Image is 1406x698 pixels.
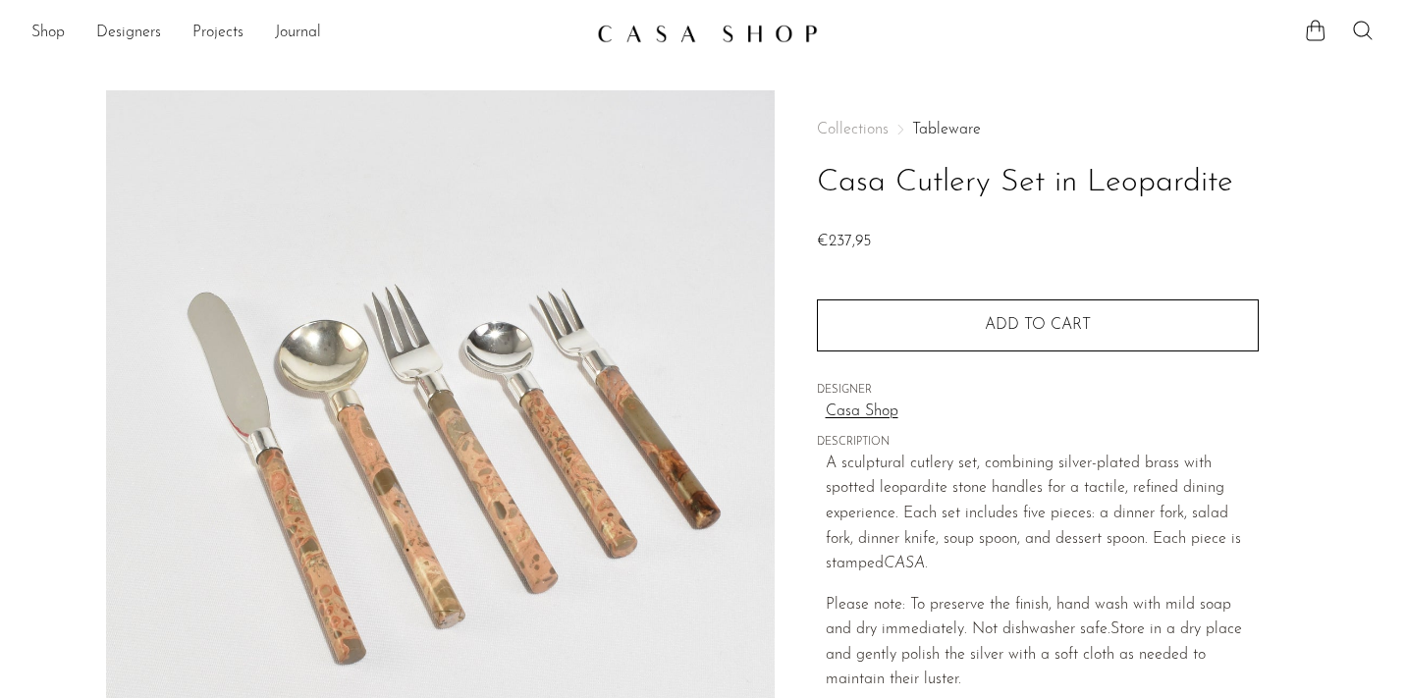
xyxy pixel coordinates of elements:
a: Projects [192,21,243,46]
span: Collections [817,122,889,137]
p: A sculptural cutlery set, combining silver-plated brass with spotted leopardite stone handles for... [826,452,1259,577]
a: Shop [31,21,65,46]
span: €237,95 [817,234,871,249]
ul: NEW HEADER MENU [31,17,581,50]
span: DESCRIPTION [817,434,1259,452]
button: Add to cart [817,299,1259,350]
h1: Casa Cutlery Set in Leopardite [817,158,1259,208]
a: Casa Shop [826,400,1259,425]
span: Add to cart [985,317,1091,333]
nav: Breadcrumbs [817,122,1259,137]
a: Designers [96,21,161,46]
a: Tableware [912,122,981,137]
nav: Desktop navigation [31,17,581,50]
span: DESIGNER [817,382,1259,400]
em: CASA. [884,556,928,571]
a: Journal [275,21,321,46]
